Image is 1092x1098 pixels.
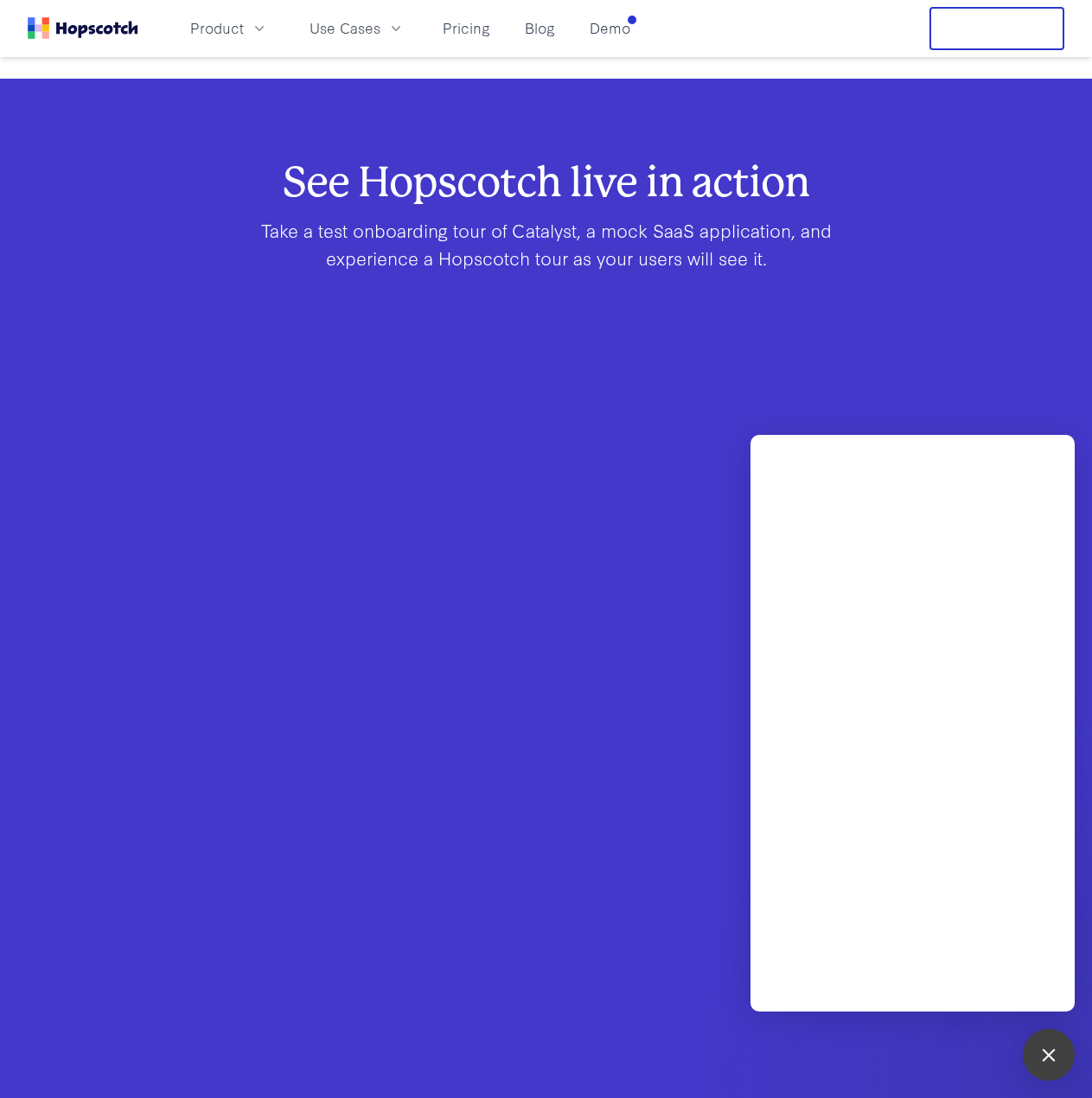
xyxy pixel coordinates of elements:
[180,14,278,42] button: Product
[214,216,878,271] p: Take a test onboarding tour of Catalyst, a mock SaaS application, and experience a Hopscotch tour...
[299,14,415,42] button: Use Cases
[76,165,1017,196] h2: See Hopscotch live in action
[929,7,1064,50] button: Free Trial
[190,17,244,39] span: Product
[28,17,138,39] a: Home
[583,14,637,42] a: Demo
[518,14,562,42] a: Blog
[310,17,380,39] span: Use Cases
[436,14,497,42] a: Pricing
